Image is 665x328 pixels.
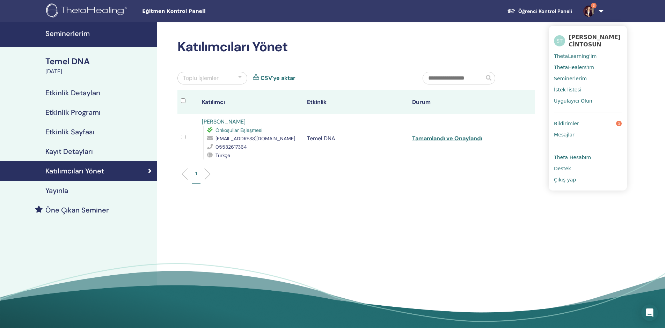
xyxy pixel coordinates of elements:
a: [PERSON_NAME] [202,118,246,125]
font: Durum [412,98,431,106]
font: Mesajlar [554,132,575,137]
font: Katılımcıları Yönet [177,38,287,55]
a: Öğrenci Kontrol Paneli [502,5,578,18]
font: Çıkış yap [554,177,576,182]
font: 05532617364 [215,144,247,150]
font: Seminerlerim [554,76,587,81]
img: default.jpg [583,6,594,17]
font: Önkoşullar Eşleşmesi [215,127,262,133]
a: Destek [554,163,622,174]
font: Yayınla [45,186,68,195]
a: Bildirimler3 [554,118,622,129]
font: [PERSON_NAME] CİNTOSUN [569,34,621,48]
a: CSV'ye aktar [261,74,295,82]
font: Öne Çıkan Seminer [45,206,109,215]
font: Katılımcıları Yönet [45,166,104,176]
font: ThetaHealers'ım [554,65,594,70]
font: ThetaLearning'im [554,53,597,59]
a: ThetaLearning'im [554,51,622,62]
font: [EMAIL_ADDRESS][DOMAIN_NAME] [215,135,295,142]
font: Theta Hesabım [554,155,591,160]
a: Temel DNA[DATE] [41,55,157,76]
a: Seminerlerim [554,73,622,84]
a: ThetaHealers'ım [554,62,622,73]
img: graduation-cap-white.svg [507,8,516,14]
div: Intercom Messenger'ı açın [641,304,658,321]
font: Etkinlik [307,98,327,106]
font: Etkinlik Sayfası [45,127,94,136]
ul: 3 [549,26,627,191]
font: ST [556,38,562,44]
font: Destek [554,166,571,171]
font: Bildirimler [554,121,579,126]
a: Uygulayıcı Olun [554,95,622,106]
font: Türkçe [215,152,230,158]
font: Etkinlik Detayları [45,88,101,97]
font: Öğrenci Kontrol Paneli [518,8,572,14]
font: Temel DNA [307,135,335,142]
a: ST[PERSON_NAME] CİNTOSUN [554,31,622,51]
font: Kayıt Detayları [45,147,93,156]
a: Tamamlandı ve Onaylandı [412,135,482,142]
font: Eğitmen Kontrol Paneli [142,8,205,14]
font: [DATE] [45,68,62,75]
a: Theta Hesabım [554,152,622,163]
a: İstek listesi [554,84,622,95]
a: Mesajlar [554,129,622,140]
font: 3 [618,121,620,126]
font: Etkinlik Programı [45,108,101,117]
font: Uygulayıcı Olun [554,98,592,104]
font: Toplu İşlemler [183,74,219,82]
font: Seminerlerim [45,29,90,38]
font: İstek listesi [554,87,581,92]
font: 1 [195,170,197,177]
font: Temel DNA [45,56,90,67]
img: logo.png [46,3,130,19]
font: 3 [593,3,595,8]
font: Katılımcı [202,98,225,106]
a: Çıkış yap [554,174,622,185]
